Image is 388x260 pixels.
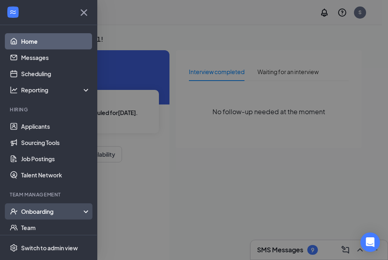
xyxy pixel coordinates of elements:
[10,106,89,113] div: Hiring
[10,191,89,198] div: Team Management
[21,151,90,167] a: Job Postings
[21,118,90,134] a: Applicants
[21,33,90,49] a: Home
[360,232,380,252] div: Open Intercom Messenger
[21,167,90,183] a: Talent Network
[10,244,18,252] svg: Settings
[10,86,18,94] svg: Analysis
[21,49,90,66] a: Messages
[21,220,90,236] a: Team
[77,6,90,19] svg: Cross
[9,8,17,16] svg: WorkstreamLogo
[21,244,78,252] div: Switch to admin view
[21,207,84,215] div: Onboarding
[21,134,90,151] a: Sourcing Tools
[21,86,91,94] div: Reporting
[21,66,90,82] a: Scheduling
[10,207,18,215] svg: UserCheck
